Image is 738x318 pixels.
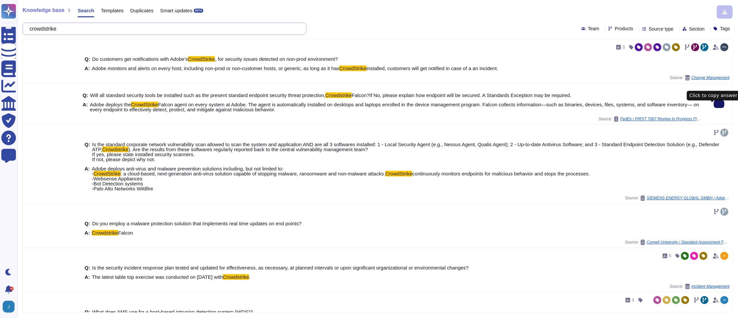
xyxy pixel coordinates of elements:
b: Q: [85,265,90,270]
span: Cornell University / Standard Assessment For Adobe General Vendor Organization VSQ Standard v4 00... [647,240,730,244]
img: user [720,43,728,51]
span: . [249,274,250,280]
span: Is the security incident response plan tested and updated for effectiveness, as necessary, at pla... [92,265,469,270]
b: Q: [85,221,90,226]
div: 9+ [10,287,14,291]
span: Adobe monitors and alerts on every host, including non-prod or non-customer hosts, or generic, as... [92,65,339,71]
img: user [720,296,728,304]
span: Falcon [118,230,133,236]
mark: CrowdStrike [188,56,215,62]
b: A: [83,102,88,112]
span: continuously monitors endpoints for malicious behavior and stops the processes. -Websense Applian... [92,171,590,191]
span: Search [78,8,94,13]
mark: CrowdStrike [94,171,121,176]
b: A: [85,166,90,191]
mark: Crowdstrike [223,274,249,280]
span: What does AMS use for a host-based intrusion detection system (HIDS)? [92,309,253,315]
span: , for security issues detected on non-prod environment? [215,56,338,62]
span: 3 [632,298,634,302]
span: FedEx / FIRST 7067 Review In Progress FIRST Export [620,117,703,121]
span: Source: [625,240,730,245]
span: Team [588,26,599,31]
span: Do you employ a malware protection solution that implements real time updates on end points? [92,221,302,226]
span: Templates [101,8,123,13]
img: user [720,252,728,260]
span: Change Management [692,76,730,80]
b: Q: [85,142,90,162]
mark: Crowdstrike [92,230,118,236]
b: A: [85,274,90,279]
span: Do customers get notifications with Adobe’s [92,56,188,62]
mark: CrowdStrike [339,65,367,71]
div: BETA [194,9,203,13]
input: Search a question or template... [26,23,300,35]
span: Knowledge base [23,8,64,13]
span: Source: [625,195,730,201]
mark: Crowdstrike [325,92,352,98]
span: SIEMENS ENERGY GLOBAL GMBH / Adobe Risk Treatment Plan V1.0 [647,196,730,200]
mark: CrowdStrike [131,102,158,107]
span: 5 [669,254,671,258]
b: Q: [85,56,90,61]
span: Products [615,26,633,31]
span: Will all standard security tools be installed such as the present standard endpoint security thre... [90,92,326,98]
span: Smart updates [160,8,193,13]
mark: CrowdStrike [385,171,413,176]
b: A: [85,66,90,71]
span: installed, customers will get notified in case of a an incident. [367,65,498,71]
span: Source: [670,284,730,289]
span: 3 [623,45,625,49]
b: A: [85,230,90,235]
span: Incident Management [692,284,730,288]
span: Tags [720,26,730,31]
mark: Crowdstrike [102,147,128,152]
img: user [3,301,15,313]
button: user [1,299,19,314]
span: Falcon agent on every system at Adobe. The agent is automatically installed on desktops and lapto... [90,102,699,112]
span: The latest table top exercise was conducted on [DATE] with [92,274,223,280]
span: Duplicates [130,8,154,13]
span: : a cloud-based, next-generation anti-virus solution capable of stopping malware, ransomware and ... [121,171,385,176]
span: Source type [649,27,674,31]
span: Source: [599,116,703,122]
span: Falcon?If No, please explain how endpoint will be secured. A Standards Exception may be required. [352,92,571,98]
span: Is the standard corporate network vulnerability scan allowed to scan the system and application A... [92,142,719,152]
b: Q: [83,93,88,98]
span: Section [689,27,705,31]
span: Source: [670,75,730,80]
span: ). Are the results from these softwares regularly reported back to the central vulnerability mana... [92,147,368,162]
span: Adobe deploys anti-virus and malware prevention solutions including, but not limited to: - [92,166,284,176]
span: Adobe deploys the [90,102,131,107]
b: Q: [85,309,90,314]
